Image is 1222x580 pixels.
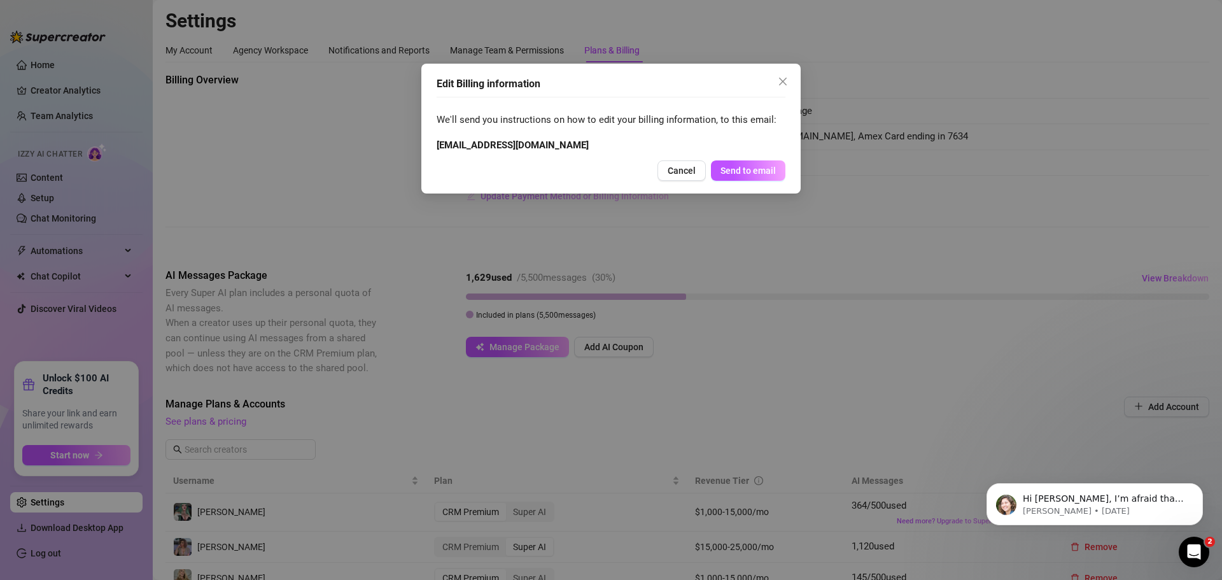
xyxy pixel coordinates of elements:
[657,160,706,181] button: Cancel
[778,76,788,87] span: close
[1179,537,1209,567] iframe: Intercom live chat
[773,71,793,92] button: Close
[668,166,696,176] span: Cancel
[720,166,776,176] span: Send to email
[967,456,1222,546] iframe: Intercom notifications message
[1205,537,1215,547] span: 2
[437,139,589,151] strong: [EMAIL_ADDRESS][DOMAIN_NAME]
[437,76,785,92] div: Edit Billing information
[773,76,793,87] span: Close
[437,113,785,128] span: We'll send you instructions on how to edit your billing information, to this email:
[711,160,785,181] button: Send to email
